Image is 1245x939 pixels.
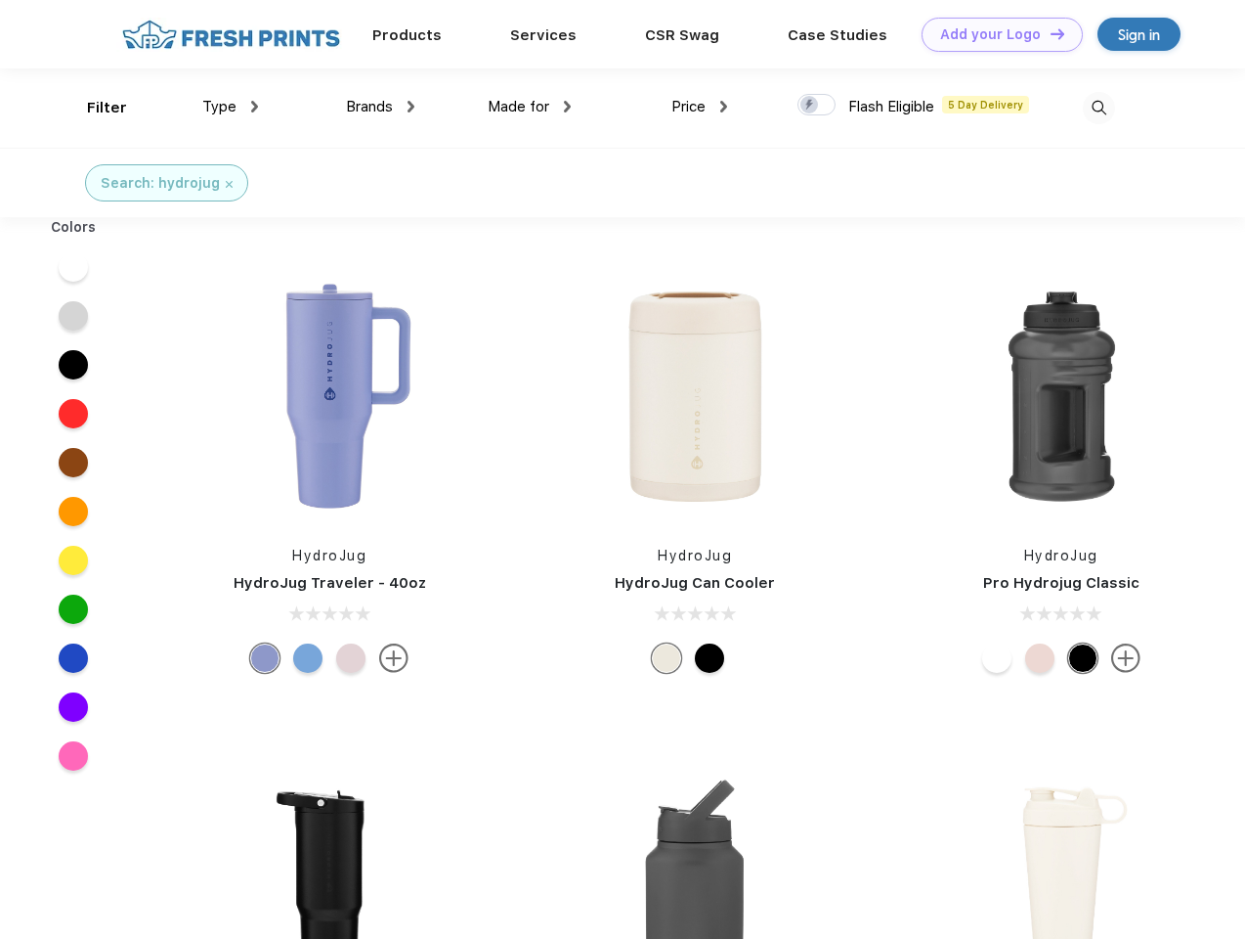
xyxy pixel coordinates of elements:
[292,548,366,563] a: HydroJug
[652,644,681,673] div: Cream
[1025,644,1054,673] div: Pink Sand
[408,101,414,112] img: dropdown.png
[671,98,706,115] span: Price
[379,644,408,673] img: more.svg
[931,266,1191,526] img: func=resize&h=266
[1068,644,1097,673] div: Black
[1111,644,1140,673] img: more.svg
[336,644,365,673] div: Pink Sand
[1083,92,1115,124] img: desktop_search.svg
[346,98,393,115] span: Brands
[250,644,279,673] div: Peri
[488,98,549,115] span: Made for
[564,101,571,112] img: dropdown.png
[983,574,1139,592] a: Pro Hydrojug Classic
[36,217,111,238] div: Colors
[116,18,346,52] img: fo%20logo%202.webp
[720,101,727,112] img: dropdown.png
[1118,23,1160,46] div: Sign in
[293,644,322,673] div: Riptide
[565,266,825,526] img: func=resize&h=266
[940,26,1041,43] div: Add your Logo
[615,574,775,592] a: HydroJug Can Cooler
[982,644,1011,673] div: White
[202,98,236,115] span: Type
[1097,18,1181,51] a: Sign in
[1051,28,1064,39] img: DT
[695,644,724,673] div: Black
[87,97,127,119] div: Filter
[226,181,233,188] img: filter_cancel.svg
[234,574,426,592] a: HydroJug Traveler - 40oz
[1024,548,1098,563] a: HydroJug
[372,26,442,44] a: Products
[658,548,732,563] a: HydroJug
[848,98,934,115] span: Flash Eligible
[101,173,220,194] div: Search: hydrojug
[199,266,459,526] img: func=resize&h=266
[942,96,1029,113] span: 5 Day Delivery
[251,101,258,112] img: dropdown.png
